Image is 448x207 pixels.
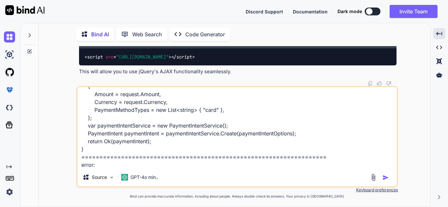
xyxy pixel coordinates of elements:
img: icon [382,174,389,181]
img: settings [4,186,15,198]
button: Discord Support [246,8,283,15]
button: Documentation [293,8,328,15]
p: GPT-4o min.. [131,174,158,181]
span: </ > [171,54,195,60]
img: premium [4,84,15,95]
img: githubLight [4,67,15,78]
span: < = > [85,54,171,60]
img: darkCloudIdeIcon [4,102,15,113]
p: Source [92,174,107,181]
img: Pick Models [109,175,114,180]
span: Discord Support [246,9,283,14]
p: Keyboard preferences [76,187,398,193]
img: dislike [386,81,391,86]
p: Web Search [132,30,162,38]
span: script [176,54,192,60]
img: ai-studio [4,49,15,60]
img: chat [4,31,15,43]
span: Dark mode [337,8,362,15]
span: "[URL][DOMAIN_NAME]" [116,54,169,60]
p: Bind AI [91,30,109,38]
p: Code Generator [185,30,225,38]
img: like [377,81,382,86]
button: Invite Team [390,5,438,18]
img: GPT-4o mini [121,174,128,181]
p: Bind can provide inaccurate information, including about people. Always double-check its answers.... [76,194,398,199]
span: src [106,54,113,60]
img: copy [368,81,373,86]
img: Bind AI [5,5,45,15]
span: script [87,54,103,60]
img: attachment [370,174,377,181]
p: This will allow you to use jQuery's AJAX functionality seamlessly. [79,68,397,76]
textarea: public class PaymentIntentRequest { public long Amount { get; set; } // Amount in cents public st... [77,87,397,168]
span: Documentation [293,9,328,14]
